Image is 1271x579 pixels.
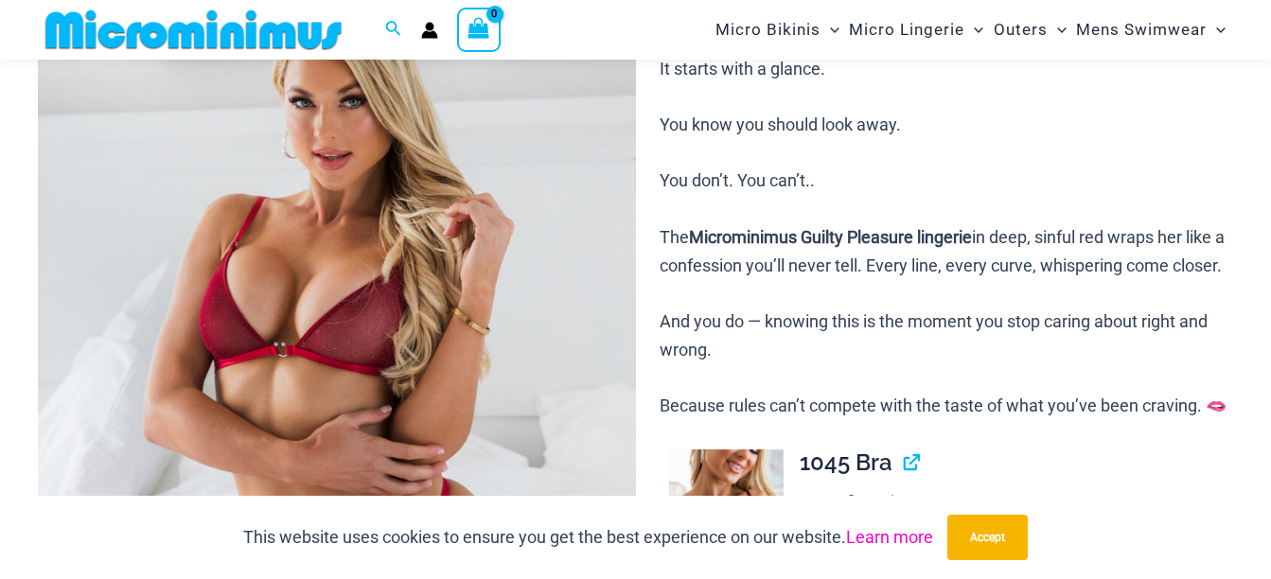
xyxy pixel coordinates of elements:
a: Search icon link [385,18,402,42]
img: MM SHOP LOGO FLAT [38,9,349,51]
span: Menu Toggle [1207,6,1226,54]
a: Mens SwimwearMenu ToggleMenu Toggle [1071,6,1230,54]
a: View Shopping Cart, empty [457,8,501,51]
a: Micro LingerieMenu ToggleMenu Toggle [844,6,988,54]
span: Micro Bikinis [715,6,821,54]
span: Micro Lingerie [849,6,964,54]
span: Outers [994,6,1048,54]
span: Menu Toggle [821,6,839,54]
a: Micro BikinisMenu ToggleMenu Toggle [711,6,844,54]
a: OutersMenu ToggleMenu Toggle [989,6,1071,54]
p: It starts with a glance. You know you should look away. You don’t. You can’t.. The in deep, sinfu... [660,55,1233,420]
button: Accept [947,515,1028,560]
nav: Site Navigation [708,3,1233,57]
a: Account icon link [421,22,438,39]
span: Mens Swimwear [1076,6,1207,54]
span: Menu Toggle [1048,6,1067,54]
span: Menu Toggle [964,6,983,54]
b: Microminimus Guilty Pleasure lingerie [689,227,972,247]
li: Open ring at the center front [846,488,1233,517]
p: This website uses cookies to ensure you get the best experience on our website. [243,523,933,552]
span: 1045 Bra [800,448,892,476]
a: Learn more [846,527,933,547]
